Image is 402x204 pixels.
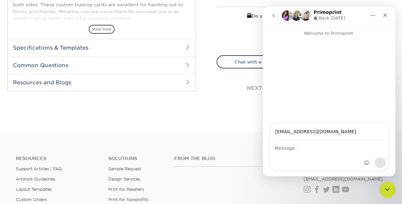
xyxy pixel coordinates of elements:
[108,156,164,161] h4: Solutions
[217,12,389,20] div: Do you want to ship all of these sets to the same location?
[379,182,395,197] iframe: Intercom live chat
[217,55,302,68] a: Chat with a Print Pro
[304,177,383,182] a: [EMAIL_ADDRESS][DOMAIN_NAME]
[108,187,144,192] a: Print for Resellers
[108,197,148,202] a: Print for Nonprofits
[174,156,286,161] h4: From the Blog
[8,39,196,56] h2: Specifications & Templates
[108,177,140,182] a: Design Services
[16,166,62,171] a: Support Articles | FAQ
[16,156,98,161] h4: Resources
[2,184,56,202] iframe: Google Customer Reviews
[16,177,55,182] a: Artwork Guidelines
[89,25,115,34] span: show more
[217,68,389,108] div: next: production times & shipping
[263,7,395,176] iframe: Intercom live chat
[8,57,196,74] h2: Common Questions
[8,74,196,91] h2: Resources and Blogs
[108,166,141,171] a: Sample Request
